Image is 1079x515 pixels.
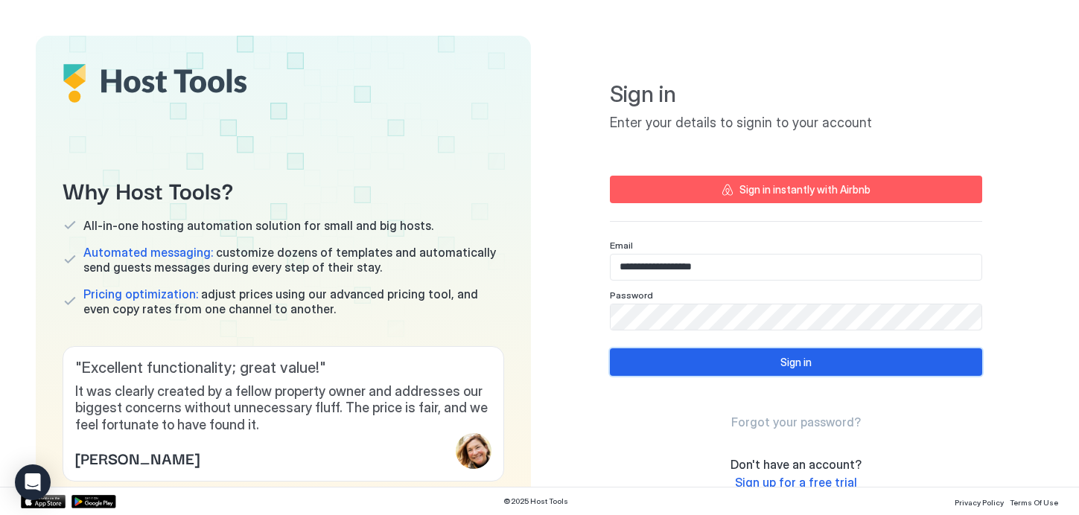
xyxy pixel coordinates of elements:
a: App Store [21,495,66,508]
span: Why Host Tools? [63,173,504,206]
span: It was clearly created by a fellow property owner and addresses our biggest concerns without unne... [75,383,491,434]
span: Don't have an account? [731,457,862,472]
span: adjust prices using our advanced pricing tool, and even copy rates from one channel to another. [83,287,504,316]
a: Privacy Policy [955,493,1004,509]
a: Forgot your password? [731,415,861,430]
span: Enter your details to signin to your account [610,115,982,132]
span: Password [610,290,653,301]
a: Terms Of Use [1010,493,1058,509]
span: " Excellent functionality; great value! " [75,359,491,377]
span: Terms Of Use [1010,498,1058,507]
button: Sign in instantly with Airbnb [610,176,982,203]
div: profile [456,433,491,469]
a: Google Play Store [71,495,116,508]
span: Privacy Policy [955,498,1004,507]
span: Automated messaging: [83,245,213,260]
input: Input Field [611,304,981,330]
span: customize dozens of templates and automatically send guests messages during every step of their s... [83,245,504,275]
span: Sign up for a free trial [735,475,857,490]
span: Pricing optimization: [83,287,198,301]
div: Sign in instantly with Airbnb [739,182,870,197]
span: Email [610,240,633,251]
span: © 2025 Host Tools [503,496,568,506]
span: [PERSON_NAME] [75,447,200,469]
span: Sign in [610,80,982,109]
div: Open Intercom Messenger [15,464,51,500]
span: All-in-one hosting automation solution for small and big hosts. [83,218,433,233]
a: Sign up for a free trial [735,475,857,490]
button: Sign in [610,348,982,376]
input: Input Field [611,255,981,280]
span: Forgot your password? [731,415,861,429]
div: Sign in [780,354,812,370]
